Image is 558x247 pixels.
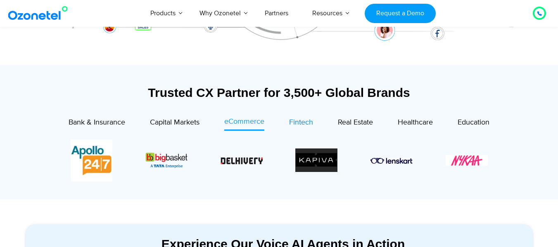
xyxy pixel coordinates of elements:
[398,118,433,127] span: Healthcare
[398,116,433,131] a: Healthcare
[25,85,533,100] div: Trusted CX Partner for 3,500+ Global Brands
[338,116,373,131] a: Real Estate
[289,118,313,127] span: Fintech
[458,118,489,127] span: Education
[150,116,199,131] a: Capital Markets
[69,116,125,131] a: Bank & Insurance
[289,116,313,131] a: Fintech
[458,116,489,131] a: Education
[71,139,488,181] div: Image Carousel
[150,118,199,127] span: Capital Markets
[69,118,125,127] span: Bank & Insurance
[224,116,264,131] a: eCommerce
[338,118,373,127] span: Real Estate
[365,4,435,23] a: Request a Demo
[224,117,264,126] span: eCommerce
